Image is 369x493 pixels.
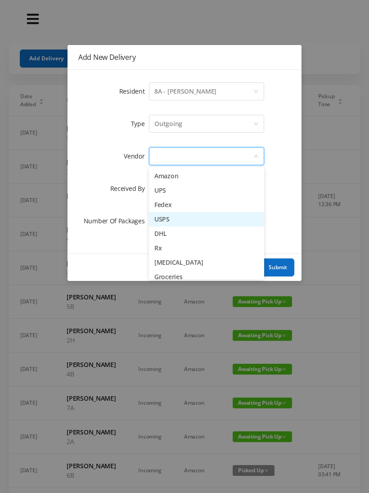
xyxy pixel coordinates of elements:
[84,217,149,225] label: Number Of Packages
[149,241,264,255] li: Rx
[119,87,149,95] label: Resident
[154,115,182,132] div: Outgoing
[149,198,264,212] li: Fedex
[149,255,264,270] li: [MEDICAL_DATA]
[149,226,264,241] li: DHL
[110,184,149,193] label: Received By
[149,169,264,183] li: Amazon
[78,81,291,232] form: Add New Delivery
[253,89,259,95] i: icon: down
[253,121,259,127] i: icon: down
[124,152,149,160] label: Vendor
[149,183,264,198] li: UPS
[261,258,294,276] button: Submit
[78,52,291,62] div: Add New Delivery
[149,270,264,284] li: Groceries
[149,212,264,226] li: USPS
[131,119,149,128] label: Type
[154,83,216,100] div: 8A - Rebecca Levinsky
[253,154,259,160] i: icon: down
